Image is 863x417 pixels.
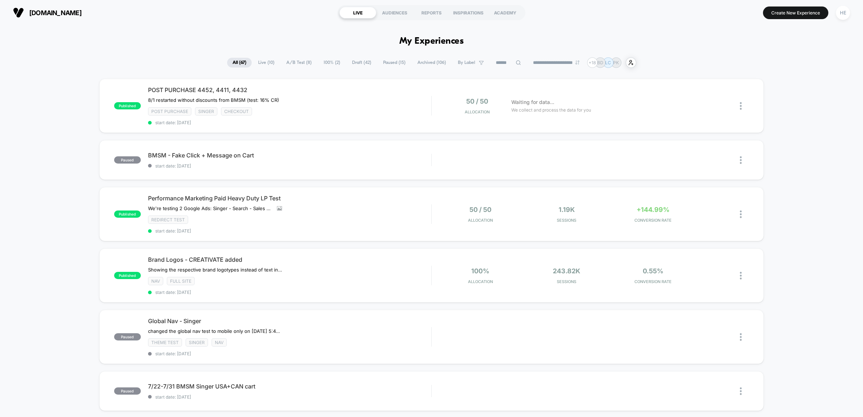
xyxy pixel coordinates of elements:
img: close [740,387,742,395]
span: Theme Test [148,338,182,347]
img: close [740,156,742,164]
span: Performance Marketing Paid Heavy Duty LP Test [148,195,431,202]
img: close [740,210,742,218]
span: Full site [167,277,195,285]
span: 50 / 50 [469,206,491,213]
span: Paused ( 15 ) [378,58,411,68]
span: start date: [DATE] [148,290,431,295]
span: 8/1 restarted without discounts from BMSM (test: 16% CR) [148,97,279,103]
p: LC [605,60,611,65]
h1: My Experiences [399,36,464,47]
span: start date: [DATE] [148,394,431,400]
span: start date: [DATE] [148,163,431,169]
img: close [740,333,742,341]
span: NAV [212,338,227,347]
span: start date: [DATE] [148,120,431,125]
span: Singer [186,338,208,347]
div: REPORTS [413,7,450,18]
span: 0.55% [643,267,663,275]
p: BD [597,60,603,65]
span: BMSM - Fake Click + Message on Cart [148,152,431,159]
span: Draft ( 42 ) [347,58,377,68]
span: paused [114,156,141,164]
p: PK [613,60,619,65]
span: 100% ( 2 ) [318,58,346,68]
span: Redirect Test [148,216,188,224]
span: changed the global nav test to mobile only on [DATE] 5:45 pm CST due to GMC issuesRestarted 7/24 ... [148,328,282,334]
span: start date: [DATE] [148,228,431,234]
img: close [740,272,742,279]
span: Post Purchase [148,107,191,116]
span: By Label [458,60,475,65]
div: ACADEMY [487,7,524,18]
span: CONVERSION RATE [612,279,694,284]
img: end [575,60,580,65]
span: Singer [195,107,217,116]
div: + 18 [587,57,598,68]
div: LIVE [339,7,376,18]
span: Global Nav - Singer [148,317,431,325]
span: +144.99% [637,206,669,213]
span: paused [114,387,141,395]
span: published [114,102,141,109]
span: 50 / 50 [466,97,488,105]
span: paused [114,333,141,340]
span: Archived ( 106 ) [412,58,451,68]
span: Waiting for data... [511,98,554,106]
span: 7/22-7/31 BMSM Singer USA+CAN cart [148,383,431,390]
span: Allocation [465,109,490,114]
span: start date: [DATE] [148,351,431,356]
span: NAV [148,277,163,285]
span: A/B Test ( 8 ) [281,58,317,68]
span: We're testing 2 Google Ads: Singer - Search - Sales - Heavy Duty - Nonbrand and SINGER - PMax - H... [148,205,272,211]
span: 100% [471,267,489,275]
span: Live ( 10 ) [253,58,280,68]
span: Brand Logos - CREATIVATE added [148,256,431,263]
span: 1.19k [559,206,575,213]
div: AUDIENCES [376,7,413,18]
span: [DOMAIN_NAME] [29,9,82,17]
span: Showing the respective brand logotypes instead of text in tabs [148,267,282,273]
img: close [740,102,742,110]
button: HE [834,5,852,20]
div: INSPIRATIONS [450,7,487,18]
span: Sessions [525,279,608,284]
span: Sessions [525,218,608,223]
button: [DOMAIN_NAME] [11,7,84,18]
button: Create New Experience [763,6,828,19]
span: published [114,210,141,218]
span: checkout [221,107,252,116]
span: 243.82k [553,267,580,275]
img: Visually logo [13,7,24,18]
span: Allocation [468,279,493,284]
div: HE [836,6,850,20]
span: published [114,272,141,279]
span: POST PURCHASE 4452, 4411, 4432 [148,86,431,94]
span: Allocation [468,218,493,223]
span: All ( 67 ) [227,58,252,68]
span: CONVERSION RATE [612,218,694,223]
span: We collect and process the data for you [511,107,591,113]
